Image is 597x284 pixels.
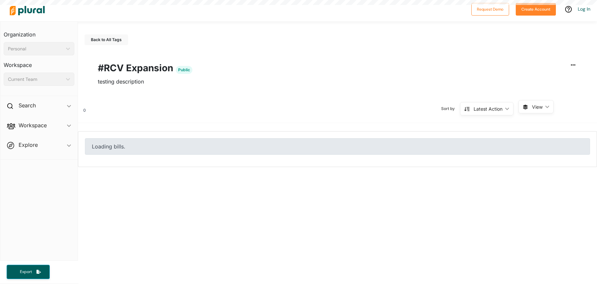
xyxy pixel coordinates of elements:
h3: Organization [4,25,74,39]
h2: Search [19,102,36,109]
span: Back to All Tags [91,37,122,42]
span: testing description [98,76,144,87]
button: Back to All Tags [85,34,128,45]
div: Personal [8,45,63,52]
div: 0 [78,100,86,117]
button: Create Account [516,3,556,16]
span: View [532,103,543,110]
a: Create Account [516,5,556,12]
h1: #RCV Expansion [98,61,577,75]
div: Latest Action [474,105,502,112]
div: Loading bills. [85,138,590,155]
a: Log In [578,6,590,12]
a: Request Demo [471,5,509,12]
h3: Workspace [4,55,74,70]
div: Current Team [8,76,63,83]
span: Sort by [441,106,460,112]
button: Request Demo [471,3,509,16]
span: Export [15,269,36,275]
button: Export [7,265,50,279]
span: Public [176,66,192,74]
